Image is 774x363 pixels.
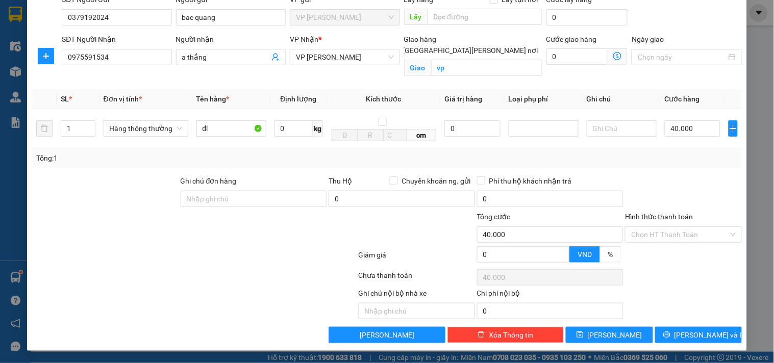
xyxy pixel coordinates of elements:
[638,51,726,63] input: Ngày giao
[431,60,542,76] input: Giao tận nơi
[407,129,436,141] span: cm
[583,89,661,109] th: Ghi chú
[444,120,500,137] input: 0
[61,95,69,103] span: SL
[587,120,657,137] input: Ghi Chú
[358,303,475,319] input: Nhập ghi chú
[296,49,393,65] span: VP GIA LÂM
[613,52,621,60] span: dollar-circle
[729,120,738,137] button: plus
[110,121,182,136] span: Hàng thông thường
[358,288,475,303] div: Ghi chú nội bộ nhà xe
[176,34,286,45] div: Người nhận
[665,95,700,103] span: Cước hàng
[478,331,485,339] span: delete
[357,249,476,267] div: Giảm giá
[505,89,583,109] th: Loại phụ phí
[38,52,54,60] span: plus
[546,48,608,65] input: Cước giao hàng
[577,331,584,339] span: save
[404,9,428,25] span: Lấy
[625,213,693,221] label: Hình thức thanh toán
[332,129,358,141] input: D
[296,10,393,25] span: VP Xuân Hội
[632,35,664,43] label: Ngày giao
[546,35,597,43] label: Cước giao hàng
[357,270,476,288] div: Chưa thanh toán
[271,53,280,61] span: user-add
[477,213,511,221] span: Tổng cước
[404,60,431,76] span: Giao
[196,120,266,137] input: VD: Bàn, Ghế
[196,95,230,103] span: Tên hàng
[383,129,407,141] input: C
[36,120,53,137] button: delete
[398,175,475,187] span: Chuyển khoản ng. gửi
[655,327,742,343] button: printer[PERSON_NAME] và In
[428,9,542,25] input: Dọc đường
[313,120,323,137] span: kg
[366,95,402,103] span: Kích thước
[181,177,237,185] label: Ghi chú đơn hàng
[399,45,542,56] span: [GEOGRAPHIC_DATA][PERSON_NAME] nơi
[358,129,384,141] input: R
[404,35,437,43] span: Giao hàng
[329,177,352,185] span: Thu Hộ
[181,191,327,207] input: Ghi chú đơn hàng
[608,250,613,258] span: %
[566,327,653,343] button: save[PERSON_NAME]
[38,48,54,64] button: plus
[675,329,746,341] span: [PERSON_NAME] và In
[477,288,623,303] div: Chi phí nội bộ
[578,250,592,258] span: VND
[546,9,628,25] input: Cước lấy hàng
[329,327,445,343] button: [PERSON_NAME]
[104,95,142,103] span: Đơn vị tính
[663,331,670,339] span: printer
[36,152,299,164] div: Tổng: 1
[281,95,317,103] span: Định lượng
[62,34,171,45] div: SĐT Người Nhận
[290,35,318,43] span: VP Nhận
[447,327,564,343] button: deleteXóa Thông tin
[360,329,414,341] span: [PERSON_NAME]
[444,95,482,103] span: Giá trị hàng
[485,175,576,187] span: Phí thu hộ khách nhận trả
[489,329,533,341] span: Xóa Thông tin
[729,124,737,133] span: plus
[588,329,642,341] span: [PERSON_NAME]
